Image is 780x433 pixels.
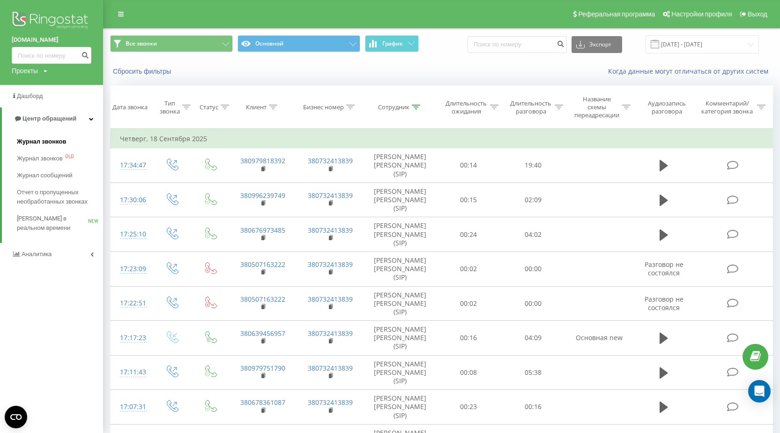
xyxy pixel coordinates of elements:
div: Проекты [12,66,38,76]
button: Основной [238,35,360,52]
div: Длительность ожидания [445,99,488,115]
button: Экспорт [572,36,622,53]
a: 380979818392 [240,156,285,165]
a: 380676973485 [240,226,285,235]
div: 17:11:43 [120,363,142,381]
div: Тип звонка [160,99,180,115]
a: 380507163222 [240,295,285,304]
td: [PERSON_NAME] [PERSON_NAME] (SIP) [364,217,437,252]
div: Сотрудник [378,103,409,111]
a: 380732413839 [308,398,353,407]
a: 380678361087 [240,398,285,407]
a: 380732413839 [308,329,353,338]
div: Статус [200,103,218,111]
div: 17:25:10 [120,225,142,243]
span: Журнал звонков [17,154,63,163]
td: 04:09 [501,321,565,356]
div: 17:17:23 [120,329,142,347]
td: 00:14 [436,148,501,183]
span: Журнал звонков [17,137,66,146]
input: Поиск по номеру [468,36,567,53]
td: 00:15 [436,182,501,217]
a: 380732413839 [308,364,353,372]
div: Длительность разговора [509,99,552,115]
button: Сбросить фильтры [110,67,176,76]
button: Все звонки [110,35,233,52]
div: 17:23:09 [120,260,142,278]
a: 380732413839 [308,260,353,269]
div: Клиент [246,103,267,111]
div: Бизнес номер [303,103,344,111]
div: Аудиозапись разговора [641,99,693,115]
div: 17:30:06 [120,191,142,209]
td: [PERSON_NAME] [PERSON_NAME] (SIP) [364,355,437,390]
div: 17:34:47 [120,156,142,175]
td: 04:02 [501,217,565,252]
a: 380732413839 [308,191,353,200]
span: Разговор не состоялся [645,295,683,312]
td: 00:08 [436,355,501,390]
a: 380732413839 [308,156,353,165]
span: Журнал сообщений [17,171,72,180]
a: Отчет о пропущенных необработанных звонках [17,184,103,210]
td: 00:23 [436,390,501,425]
a: 380979751790 [240,364,285,372]
div: Комментарий/категория звонка [700,99,755,115]
img: Ringostat logo [12,9,91,33]
a: 380996239749 [240,191,285,200]
div: 17:22:51 [120,294,142,312]
span: Центр обращений [22,115,76,122]
div: Дата звонка [112,103,148,111]
td: [PERSON_NAME] [PERSON_NAME] (SIP) [364,390,437,425]
div: 17:07:31 [120,398,142,416]
button: Open CMP widget [5,406,27,428]
input: Поиск по номеру [12,47,91,64]
a: 380732413839 [308,226,353,235]
td: 00:02 [436,286,501,321]
td: [PERSON_NAME] [PERSON_NAME] (SIP) [364,321,437,356]
span: Аналитика [22,251,52,258]
span: Разговор не состоялся [645,260,683,277]
button: График [365,35,419,52]
td: 00:16 [501,390,565,425]
td: 05:38 [501,355,565,390]
span: Реферальная программа [578,10,655,18]
span: Выход [748,10,767,18]
td: [PERSON_NAME] [PERSON_NAME] (SIP) [364,148,437,183]
span: Отчет о пропущенных необработанных звонках [17,188,98,206]
span: График [382,40,403,47]
td: 00:00 [501,251,565,286]
td: 00:24 [436,217,501,252]
a: 380639456957 [240,329,285,338]
td: 00:02 [436,251,501,286]
a: Журнал сообщений [17,167,103,184]
div: Название схемы переадресации [574,95,620,119]
a: Журнал звонков [17,133,103,150]
a: 380732413839 [308,295,353,304]
div: Open Intercom Messenger [748,380,771,403]
td: 00:00 [501,286,565,321]
a: Когда данные могут отличаться от других систем [608,67,773,76]
span: Все звонки [126,40,157,47]
td: [PERSON_NAME] [PERSON_NAME] (SIP) [364,286,437,321]
td: Четверг, 18 Сентября 2025 [111,129,773,148]
td: [PERSON_NAME] [PERSON_NAME] (SIP) [364,251,437,286]
a: 380507163222 [240,260,285,269]
td: 02:09 [501,182,565,217]
span: Дашборд [17,92,43,99]
span: [PERSON_NAME] в реальном времени [17,214,88,233]
td: 00:16 [436,321,501,356]
span: Настройки профиля [671,10,732,18]
a: Журнал звонковOLD [17,150,103,167]
td: [PERSON_NAME] [PERSON_NAME] (SIP) [364,182,437,217]
td: 19:40 [501,148,565,183]
td: Основная new [565,321,633,356]
a: [PERSON_NAME] в реальном времениNEW [17,210,103,236]
a: [DOMAIN_NAME] [12,35,91,45]
a: Центр обращений [2,107,103,130]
